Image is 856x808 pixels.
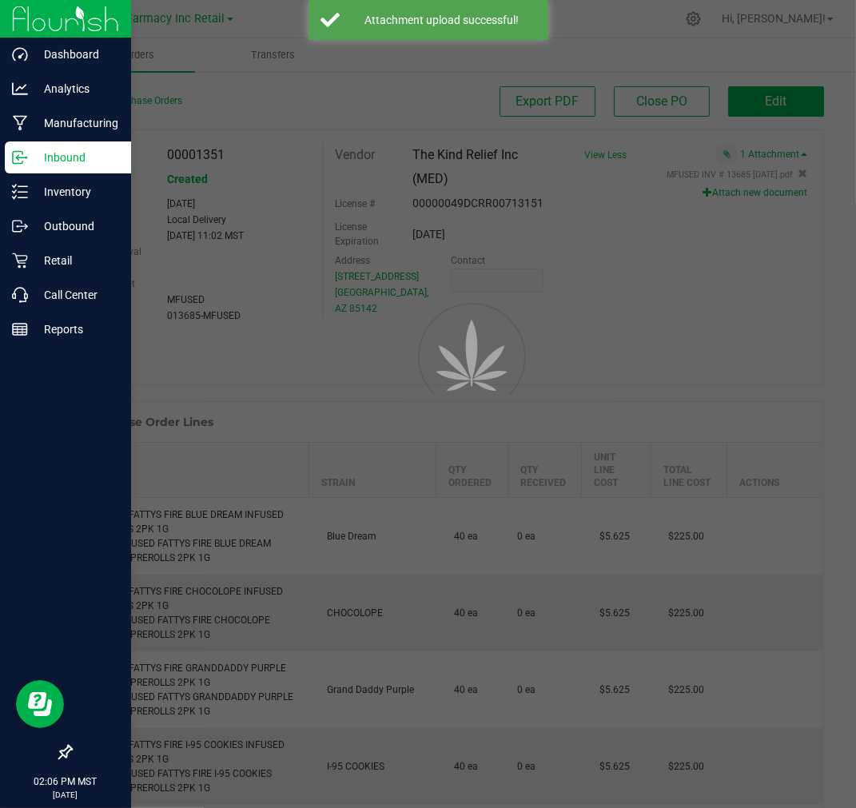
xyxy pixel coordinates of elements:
p: 02:06 PM MST [7,774,124,789]
p: Reports [28,320,124,339]
iframe: Resource center [16,680,64,728]
p: Inbound [28,148,124,167]
p: Analytics [28,79,124,98]
inline-svg: Inventory [12,184,28,200]
p: Call Center [28,285,124,304]
inline-svg: Manufacturing [12,115,28,131]
p: Dashboard [28,45,124,64]
p: Inventory [28,182,124,201]
p: Manufacturing [28,113,124,133]
inline-svg: Inbound [12,149,28,165]
inline-svg: Reports [12,321,28,337]
inline-svg: Retail [12,253,28,269]
div: Attachment upload successful! [348,12,536,28]
p: Outbound [28,217,124,236]
p: Retail [28,251,124,270]
p: [DATE] [7,789,124,801]
inline-svg: Call Center [12,287,28,303]
inline-svg: Analytics [12,81,28,97]
inline-svg: Outbound [12,218,28,234]
inline-svg: Dashboard [12,46,28,62]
